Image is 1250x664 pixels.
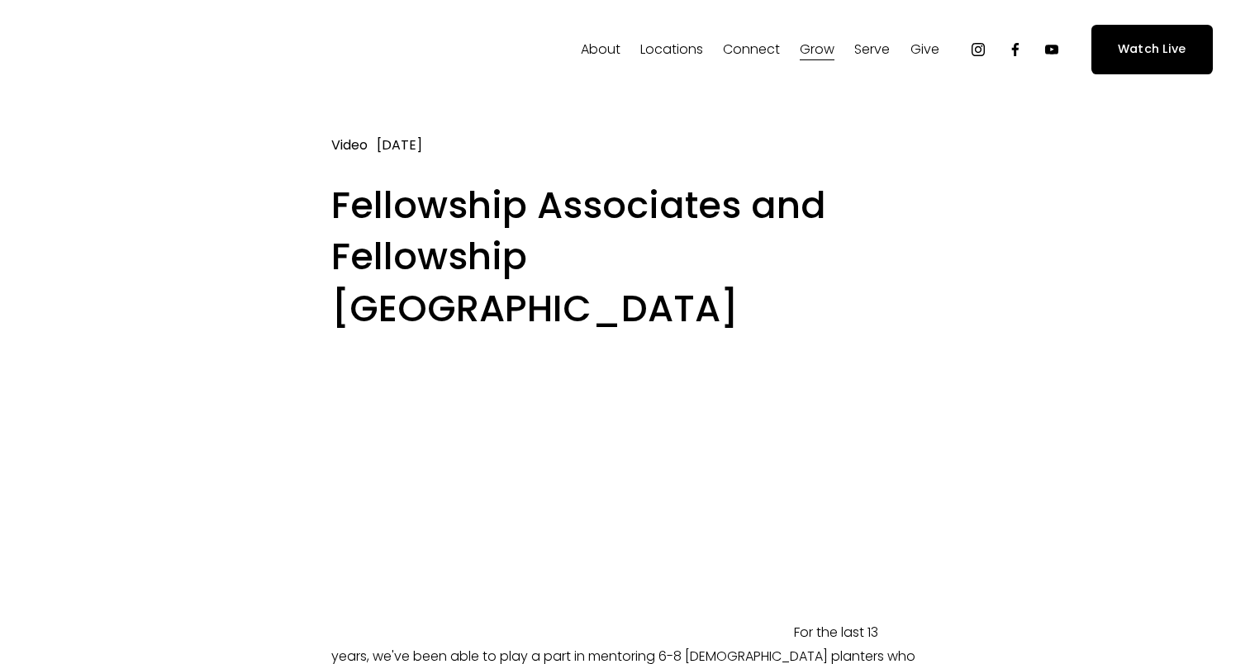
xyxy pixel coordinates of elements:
span: Locations [640,38,703,62]
span: Grow [800,38,834,62]
a: Instagram [970,41,986,58]
a: folder dropdown [640,36,703,63]
span: Give [910,38,939,62]
a: YouTube [1043,41,1060,58]
h1: Fellowship Associates and Fellowship [GEOGRAPHIC_DATA] [331,180,919,335]
a: folder dropdown [800,36,834,63]
a: folder dropdown [910,36,939,63]
span: About [581,38,620,62]
a: folder dropdown [723,36,780,63]
a: folder dropdown [581,36,620,63]
span: Serve [854,38,890,62]
img: Fellowship Memphis [37,33,268,66]
a: folder dropdown [854,36,890,63]
span: Connect [723,38,780,62]
a: Watch Live [1091,25,1213,74]
a: Video [331,135,368,154]
a: Facebook [1007,41,1024,58]
span: [DATE] [377,135,422,154]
